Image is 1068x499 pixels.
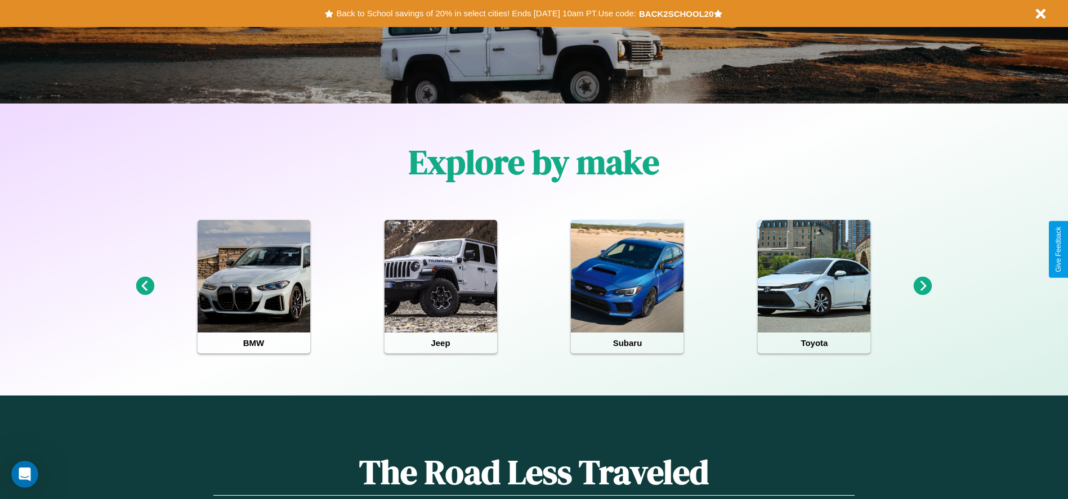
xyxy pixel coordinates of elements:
[758,332,870,353] h4: Toyota
[385,332,497,353] h4: Jeep
[639,9,714,19] b: BACK2SCHOOL20
[1054,227,1062,272] div: Give Feedback
[571,332,683,353] h4: Subaru
[198,332,310,353] h4: BMW
[333,6,638,21] button: Back to School savings of 20% in select cities! Ends [DATE] 10am PT.Use code:
[213,449,854,496] h1: The Road Less Traveled
[11,461,38,488] iframe: Intercom live chat
[409,139,659,185] h1: Explore by make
